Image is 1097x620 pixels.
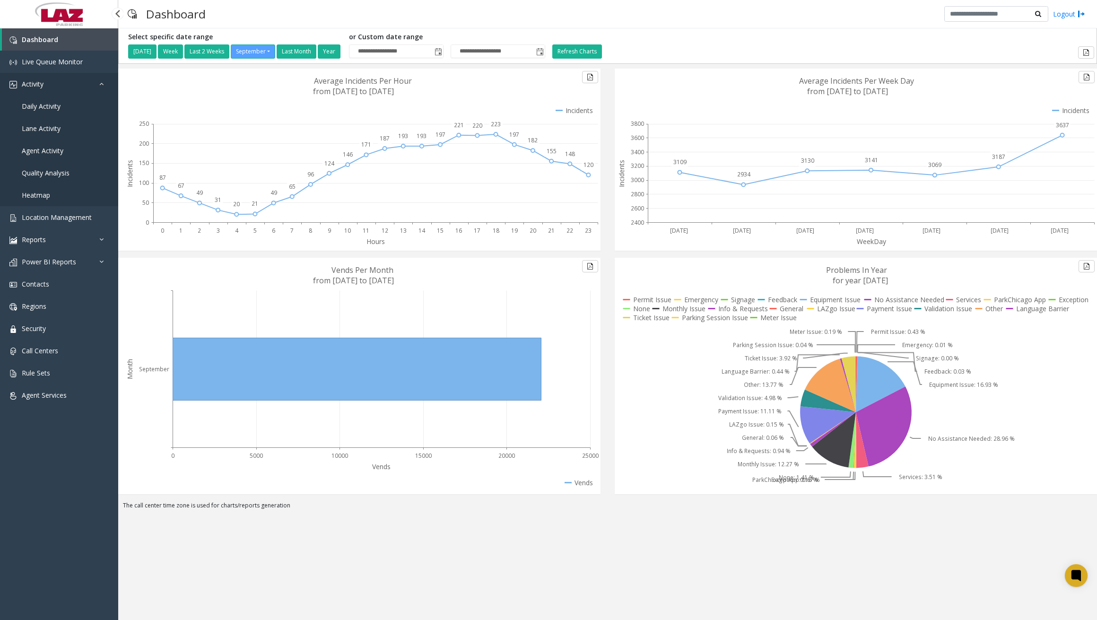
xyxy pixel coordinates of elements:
text: Hours [366,237,385,246]
text: Equipment Issue: 16.93 % [929,381,998,389]
text: Meter Issue: 0.19 % [790,328,842,336]
span: Quality Analysis [22,168,70,177]
text: Incidents [617,160,626,187]
text: 14 [418,227,426,235]
text: 3000 [631,176,644,184]
text: Payment Issue: 11.11 % [718,407,782,415]
img: 'icon' [9,236,17,244]
text: 21 [548,227,555,235]
img: 'icon' [9,303,17,311]
img: 'icon' [9,370,17,377]
text: 49 [270,189,277,197]
text: 2600 [631,204,644,212]
text: 150 [139,159,149,167]
text: ParkChicago App: 0.67 % [752,476,820,484]
text: Emergency: 0.01 % [902,341,953,349]
img: 'icon' [9,348,17,355]
text: 15000 [415,452,432,460]
text: 7 [290,227,294,235]
text: 100 [139,179,149,187]
text: Signage: 0.00 % [916,354,959,362]
text: 65 [289,183,296,191]
text: 120 [583,161,593,169]
span: Contacts [22,279,49,288]
button: [DATE] [128,44,157,59]
button: Export to pdf [582,260,598,272]
text: 9 [328,227,331,235]
text: Problems In Year [826,265,887,275]
text: 193 [417,132,427,140]
text: 197 [435,131,445,139]
text: Validation Issue: 4.98 % [718,394,782,402]
text: Info & Requests: 0.94 % [727,447,791,455]
button: Export to pdf [582,71,598,83]
img: 'icon' [9,81,17,88]
text: [DATE] [733,227,751,235]
text: 3141 [865,156,878,164]
text: 22 [566,227,573,235]
text: [DATE] [856,227,874,235]
button: Export to pdf [1079,260,1095,272]
text: 49 [196,189,203,197]
text: Average Incidents Per Week Day [799,76,914,86]
text: Vends Per Month [331,265,393,275]
text: 3130 [801,157,814,165]
text: 200 [139,140,149,148]
text: 23 [585,227,592,235]
h3: Dashboard [141,2,210,26]
text: 187 [380,134,390,142]
text: LAZgo Issue: 0.15 % [729,420,784,428]
text: 4 [235,227,239,235]
span: Heatmap [22,191,50,200]
text: 3109 [673,158,687,166]
div: The call center time zone is used for charts/reports generation [118,501,1097,515]
text: 148 [565,150,575,158]
button: Refresh Charts [552,44,602,59]
text: 13 [400,227,407,235]
span: Call Centers [22,346,58,355]
h5: Select specific date range [128,33,342,41]
text: 1 [179,227,183,235]
span: Reports [22,235,46,244]
text: Month [125,359,134,379]
text: [DATE] [923,227,940,235]
text: None: 1.41 % [779,473,814,481]
img: 'icon' [9,59,17,66]
text: 221 [454,121,464,129]
text: 171 [361,140,371,148]
text: 10000 [331,452,348,460]
span: Lane Activity [22,124,61,133]
img: 'icon' [9,214,17,222]
text: [DATE] [991,227,1009,235]
text: September [139,365,169,373]
text: Ticket Issue: 3.92 % [745,354,797,362]
span: Location Management [22,213,92,222]
img: 'icon' [9,259,17,266]
text: 19 [511,227,518,235]
text: Incidents [125,160,134,187]
text: 20 [233,200,240,208]
text: 182 [528,136,538,144]
span: Dashboard [22,35,58,44]
span: Live Queue Monitor [22,57,83,66]
text: 0 [146,218,149,227]
text: 6 [272,227,275,235]
img: logout [1078,9,1085,19]
text: 11 [363,227,369,235]
text: 2400 [631,218,644,227]
text: Vends [372,462,391,471]
text: Average Incidents Per Hour [314,76,412,86]
text: Parking Session Issue: 0.04 % [733,341,813,349]
text: 16 [455,227,462,235]
text: from [DATE] to [DATE] [313,275,394,286]
text: 3800 [631,120,644,128]
text: 50 [142,199,149,207]
text: Exception: 0.16 % [771,476,818,484]
text: General: 0.06 % [742,434,784,442]
text: 67 [178,182,184,190]
text: from [DATE] to [DATE] [807,86,888,96]
text: 0 [171,452,174,460]
text: Other: 13.77 % [744,381,784,389]
text: for year [DATE] [833,275,888,286]
text: 10 [344,227,351,235]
